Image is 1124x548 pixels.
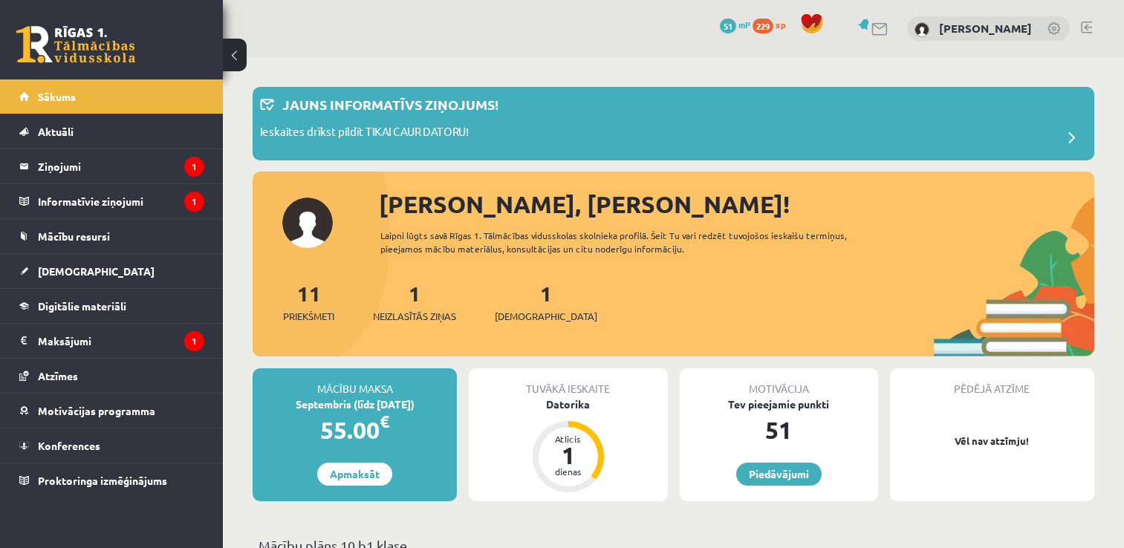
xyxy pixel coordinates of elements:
span: 229 [753,19,773,33]
a: Jauns informatīvs ziņojums! Ieskaites drīkst pildīt TIKAI CAUR DATORU! [260,94,1087,153]
a: Maksājumi1 [19,324,204,358]
a: Datorika Atlicis 1 dienas [469,397,667,495]
a: Konferences [19,428,204,463]
a: [PERSON_NAME] [939,21,1032,36]
legend: Informatīvie ziņojumi [38,184,204,218]
a: 1[DEMOGRAPHIC_DATA] [495,280,597,324]
a: Ziņojumi1 [19,149,204,183]
span: € [380,411,389,432]
div: 1 [546,443,591,467]
a: Apmaksāt [317,463,392,486]
a: Rīgas 1. Tālmācības vidusskola [16,26,135,63]
span: Neizlasītās ziņas [373,309,456,324]
div: Mācību maksa [253,368,457,397]
a: Sākums [19,79,204,114]
a: 51 mP [720,19,750,30]
p: Vēl nav atzīmju! [897,434,1087,448]
a: Motivācijas programma [19,394,204,428]
a: 11Priekšmeti [283,280,334,324]
div: 55.00 [253,412,457,448]
a: 229 xp [753,19,793,30]
a: Informatīvie ziņojumi1 [19,184,204,218]
span: Aktuāli [38,125,74,138]
i: 1 [184,331,204,351]
span: Mācību resursi [38,229,110,243]
span: Atzīmes [38,369,78,382]
span: [DEMOGRAPHIC_DATA] [38,264,155,278]
span: Proktoringa izmēģinājums [38,474,167,487]
span: Digitālie materiāli [38,299,126,313]
span: Motivācijas programma [38,404,155,417]
div: Laipni lūgts savā Rīgas 1. Tālmācības vidusskolas skolnieka profilā. Šeit Tu vari redzēt tuvojošo... [380,229,886,255]
a: Digitālie materiāli [19,289,204,323]
span: Sākums [38,90,76,103]
a: Piedāvājumi [736,463,822,486]
a: Mācību resursi [19,219,204,253]
span: Konferences [38,439,100,452]
p: Ieskaites drīkst pildīt TIKAI CAUR DATORU! [260,123,469,144]
span: 51 [720,19,736,33]
div: Motivācija [680,368,878,397]
a: Proktoringa izmēģinājums [19,463,204,498]
a: Atzīmes [19,359,204,393]
i: 1 [184,192,204,212]
span: [DEMOGRAPHIC_DATA] [495,309,597,324]
div: [PERSON_NAME], [PERSON_NAME]! [379,186,1094,222]
legend: Maksājumi [38,324,204,358]
div: 51 [680,412,878,448]
div: Tev pieejamie punkti [680,397,878,412]
div: Pēdējā atzīme [890,368,1094,397]
span: mP [738,19,750,30]
p: Jauns informatīvs ziņojums! [282,94,498,114]
i: 1 [184,157,204,177]
div: Datorika [469,397,667,412]
div: Atlicis [546,434,591,443]
img: Andris Anžans [915,22,929,37]
div: Tuvākā ieskaite [469,368,667,397]
a: 1Neizlasītās ziņas [373,280,456,324]
a: [DEMOGRAPHIC_DATA] [19,254,204,288]
span: xp [776,19,785,30]
span: Priekšmeti [283,309,334,324]
div: Septembris (līdz [DATE]) [253,397,457,412]
div: dienas [546,467,591,476]
legend: Ziņojumi [38,149,204,183]
a: Aktuāli [19,114,204,149]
